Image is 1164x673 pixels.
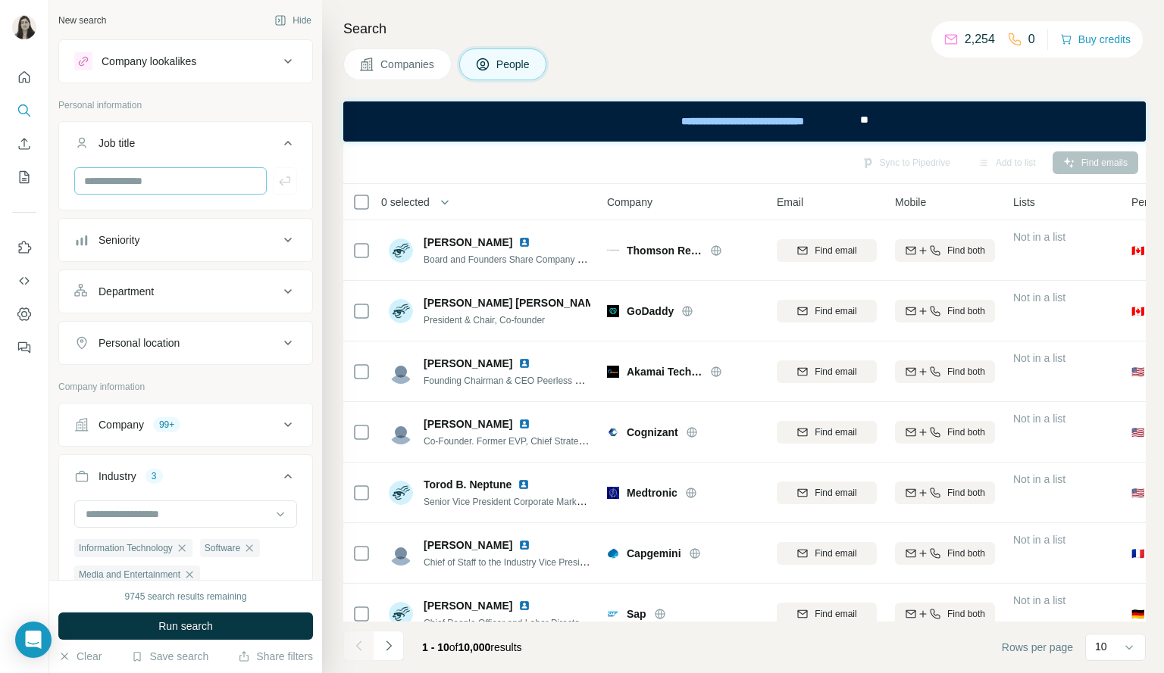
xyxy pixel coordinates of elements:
[1131,243,1144,258] span: 🇨🇦
[627,425,678,440] span: Cognizant
[1131,304,1144,319] span: 🇨🇦
[153,418,180,432] div: 99+
[145,469,163,483] div: 3
[424,537,512,553] span: [PERSON_NAME]
[1013,231,1065,243] span: Not in a list
[1131,485,1144,500] span: 🇺🇸
[607,366,619,378] img: Logo of Akamai Technologies
[518,478,530,491] img: LinkedIn logo
[12,234,36,261] button: Use Surfe on LinkedIn
[965,30,995,48] p: 2,254
[496,57,531,72] span: People
[125,590,247,603] div: 9745 search results remaining
[1095,639,1107,654] p: 10
[422,641,522,653] span: results
[59,458,312,500] button: Industry3
[205,541,240,555] span: Software
[58,612,313,640] button: Run search
[424,416,512,432] span: [PERSON_NAME]
[12,15,36,39] img: Avatar
[815,304,856,318] span: Find email
[895,481,995,504] button: Find both
[389,299,413,323] img: Avatar
[607,547,619,559] img: Logo of Capgemini
[607,305,619,317] img: Logo of GoDaddy
[389,602,413,626] img: Avatar
[59,125,312,167] button: Job title
[12,301,36,328] button: Dashboard
[1013,413,1065,425] span: Not in a list
[389,238,413,263] img: Avatar
[777,239,877,262] button: Find email
[424,253,692,265] span: Board and Founders Share Company Ops / EA-Chief Legal Officer
[389,481,413,505] img: Avatar
[99,136,135,151] div: Job title
[1013,195,1035,210] span: Lists
[947,304,985,318] span: Find both
[99,469,136,484] div: Industry
[380,57,436,72] span: Companies
[1013,291,1065,304] span: Not in a list
[1060,29,1131,50] button: Buy credits
[947,486,985,500] span: Find both
[424,235,512,250] span: [PERSON_NAME]
[58,98,313,112] p: Personal information
[131,649,208,664] button: Save search
[947,425,985,439] span: Find both
[389,541,413,566] img: Avatar
[389,360,413,384] img: Avatar
[102,54,196,69] div: Company lookalikes
[627,485,677,500] span: Medtronic
[607,249,619,251] img: Logo of Thomson Reuters
[895,603,995,625] button: Find both
[12,267,36,294] button: Use Surfe API
[1028,30,1035,48] p: 0
[607,487,619,499] img: Logo of Medtronic
[59,273,312,310] button: Department
[1131,425,1144,440] span: 🇺🇸
[1131,606,1144,622] span: 🇩🇪
[607,195,652,210] span: Company
[777,421,877,444] button: Find email
[777,603,877,625] button: Find email
[59,222,312,258] button: Seniority
[518,600,530,612] img: LinkedIn logo
[422,641,449,653] span: 1 - 10
[627,606,646,622] span: Sap
[627,243,702,258] span: Thomson Reuters
[518,236,530,248] img: LinkedIn logo
[777,360,877,383] button: Find email
[99,284,154,299] div: Department
[895,300,995,322] button: Find both
[777,195,803,210] span: Email
[895,239,995,262] button: Find both
[1002,640,1073,655] span: Rows per page
[947,607,985,621] span: Find both
[815,547,856,560] span: Find email
[343,101,1146,142] iframe: Banner
[815,244,856,257] span: Find email
[627,546,681,561] span: Capgemini
[12,64,36,91] button: Quick start
[947,244,985,257] span: Find both
[58,14,106,27] div: New search
[12,97,36,124] button: Search
[424,295,605,310] span: [PERSON_NAME] [PERSON_NAME]
[381,195,430,210] span: 0 selected
[79,541,173,555] span: Information Technology
[777,300,877,322] button: Find email
[15,622,52,658] div: Open Intercom Messenger
[99,232,139,248] div: Seniority
[947,365,985,379] span: Find both
[895,421,995,444] button: Find both
[238,649,313,664] button: Share filters
[777,481,877,504] button: Find email
[424,315,545,326] span: President & Chair, Co-founder
[627,304,674,319] span: GoDaddy
[389,420,413,444] img: Avatar
[99,417,144,432] div: Company
[424,556,753,568] span: Chief of Staff to the Industry Vice President, Global Head of Aerospace & Defense
[518,418,530,430] img: LinkedIn logo
[1013,594,1065,606] span: Not in a list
